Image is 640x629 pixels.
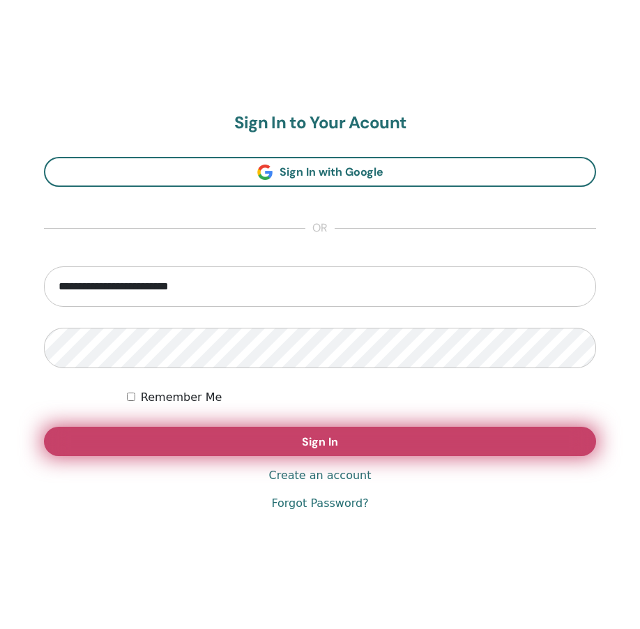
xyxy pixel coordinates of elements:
a: Create an account [268,467,371,484]
span: Sign In [302,434,338,449]
div: Keep me authenticated indefinitely or until I manually logout [127,389,596,406]
span: or [305,220,335,237]
a: Forgot Password? [271,495,368,512]
button: Sign In [44,427,596,456]
a: Sign In with Google [44,157,596,187]
span: Sign In with Google [280,165,383,179]
h2: Sign In to Your Acount [44,113,596,133]
label: Remember Me [141,389,222,406]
